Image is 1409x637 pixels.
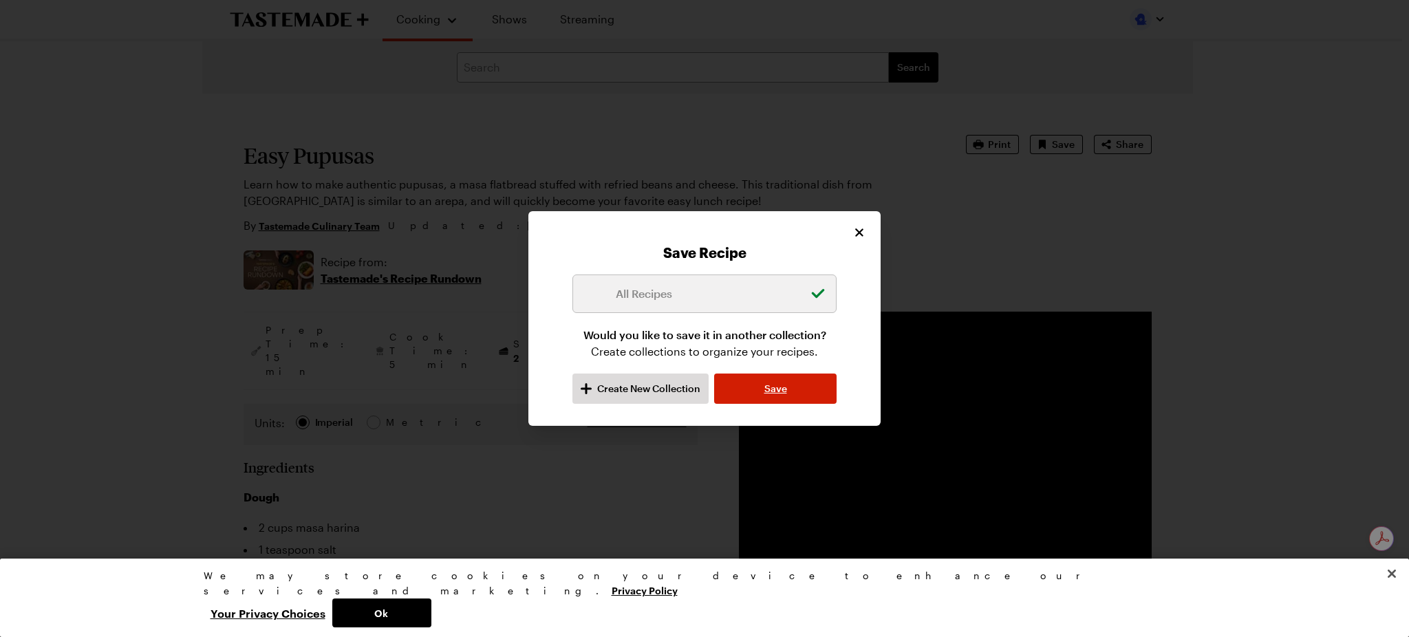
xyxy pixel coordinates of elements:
p: Would you like to save it in another collection? [583,327,826,343]
button: Close [852,225,867,240]
button: Save [714,374,837,404]
div: Privacy [204,568,1194,627]
button: Create New Collection [572,374,709,404]
div: We may store cookies on your device to enhance our services and marketing. [204,568,1194,598]
p: All Recipes [616,285,803,302]
button: Ok [332,598,431,627]
span: Create New Collection [597,382,700,396]
span: Save [764,382,787,396]
p: Create collections to organize your recipes. [583,343,826,360]
button: Your Privacy Choices [204,598,332,627]
a: More information about your privacy, opens in a new tab [612,583,678,596]
h2: Save Recipe [542,244,867,261]
button: Close [1377,559,1407,589]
